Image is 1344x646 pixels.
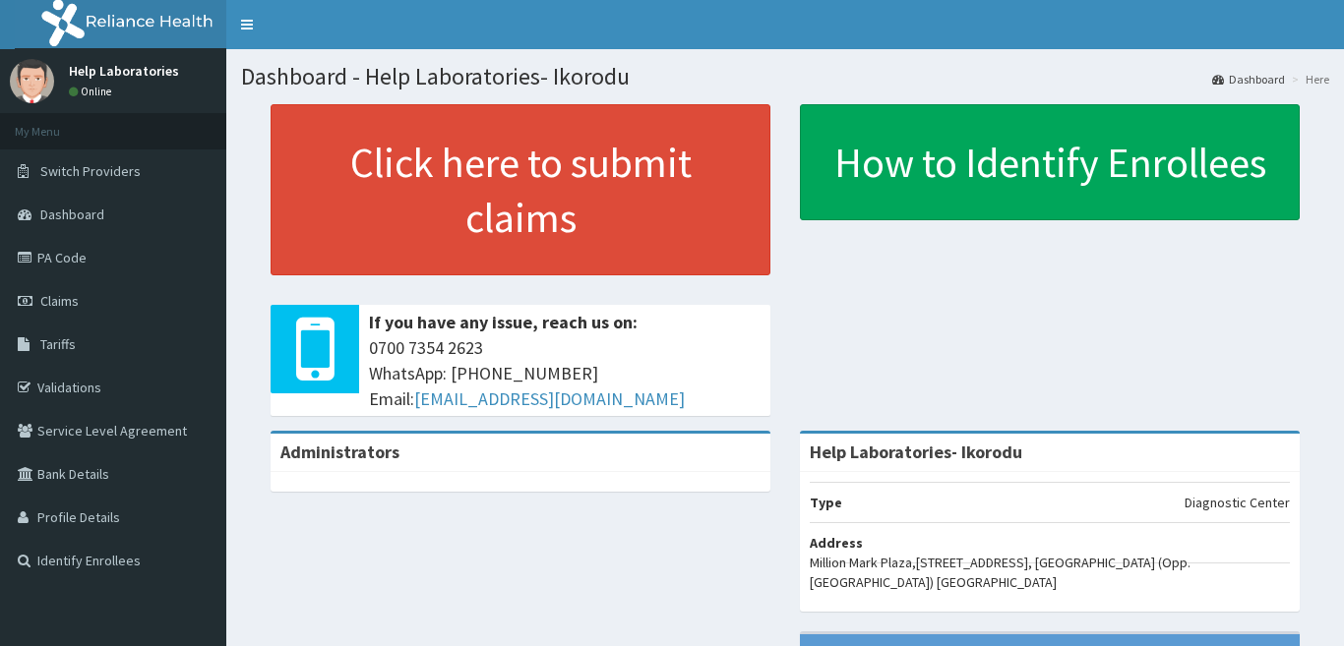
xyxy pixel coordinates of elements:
li: Here [1287,71,1329,88]
b: Administrators [280,440,399,463]
a: Click here to submit claims [271,104,770,275]
p: Help Laboratories [69,64,179,78]
span: Claims [40,292,79,310]
span: Switch Providers [40,162,141,180]
span: Tariffs [40,335,76,353]
span: Dashboard [40,206,104,223]
a: [EMAIL_ADDRESS][DOMAIN_NAME] [414,387,685,410]
p: Million Mark Plaza,[STREET_ADDRESS], [GEOGRAPHIC_DATA] (Opp.[GEOGRAPHIC_DATA]) [GEOGRAPHIC_DATA] [810,553,1290,592]
span: 0700 7354 2623 WhatsApp: [PHONE_NUMBER] Email: [369,335,761,411]
a: Dashboard [1212,71,1285,88]
a: How to Identify Enrollees [800,104,1300,220]
b: If you have any issue, reach us on: [369,311,638,333]
img: User Image [10,59,54,103]
b: Type [810,494,842,511]
p: Diagnostic Center [1185,493,1290,512]
strong: Help Laboratories- Ikorodu [810,440,1022,463]
h1: Dashboard - Help Laboratories- Ikorodu [241,64,1329,89]
b: Address [810,534,863,552]
a: Online [69,85,116,98]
